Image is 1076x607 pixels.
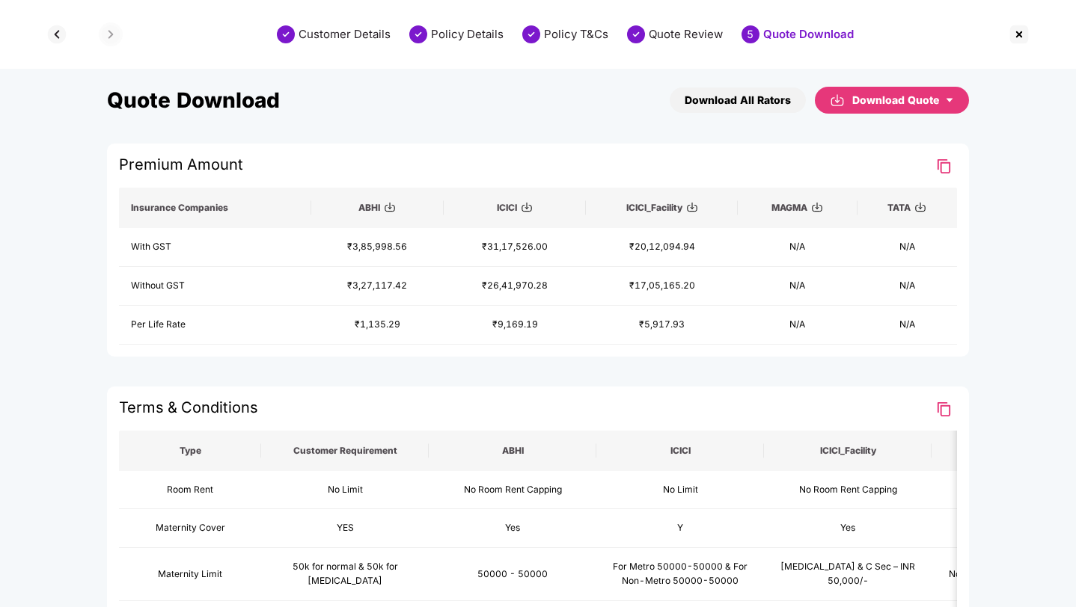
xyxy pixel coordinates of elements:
td: ₹31,17,526.00 [444,228,586,267]
div: MAGMA [750,202,846,214]
div: No Limit [273,483,417,497]
div: TATA [869,202,945,214]
img: Clipboard Icon for T&C [935,401,953,418]
img: svg+xml;base64,PHN2ZyBpZD0iRG93bmxvYWQtMzJ4MzIiIHhtbG5zPSJodHRwOi8vd3d3LnczLm9yZy8yMDAwL3N2ZyIgd2... [521,201,533,213]
th: ABHI [429,431,596,471]
div: 50k for normal & 50k for [MEDICAL_DATA] [273,560,417,588]
td: N/A [858,228,957,267]
td: ₹17,05,165.20 [586,267,738,306]
div: Quote Download [763,27,854,42]
td: ₹20,12,094.94 [586,228,738,267]
td: N/A [858,306,957,345]
td: Without GST [119,267,311,306]
img: svg+xml;base64,PHN2ZyBpZD0iU3RlcC1Eb25lLTMyeDMyIiB4bWxucz0iaHR0cDovL3d3dy53My5vcmcvMjAwMC9zdmciIH... [409,25,427,43]
div: Quote Download [107,87,280,113]
div: No Room Rent Capping [776,483,920,497]
td: N/A [738,306,858,345]
div: Y [608,521,752,535]
td: Maternity Cover [119,509,261,548]
div: Download Quote [852,92,954,108]
img: svg+xml;base64,PHN2ZyBpZD0iQ3Jvc3MtMzJ4MzIiIHhtbG5zPSJodHRwOi8vd3d3LnczLm9yZy8yMDAwL3N2ZyIgd2lkdG... [1007,22,1031,46]
td: ₹9,169.19 [444,306,586,345]
td: ₹3,85,998.56 [311,228,444,267]
img: svg+xml;base64,PHN2ZyBpZD0iU3RlcC1Eb25lLTMyeDMyIiB4bWxucz0iaHR0cDovL3d3dy53My5vcmcvMjAwMC9zdmciIH... [522,25,540,43]
div: ABHI [323,202,432,214]
img: svg+xml;base64,PHN2ZyBpZD0iRG93bmxvYWQtMzJ4MzIiIHhtbG5zPSJodHRwOi8vd3d3LnczLm9yZy8yMDAwL3N2ZyIgd2... [384,201,396,213]
img: svg+xml;base64,PHN2ZyBpZD0iRG93bmxvYWQtMzJ4MzIiIHhtbG5zPSJodHRwOi8vd3d3LnczLm9yZy8yMDAwL3N2ZyIgd2... [830,91,845,109]
td: N/A [738,228,858,267]
th: Type [119,431,261,471]
td: N/A [858,267,957,306]
span: Terms & Conditions [119,398,258,424]
th: ICICI_Facility [764,431,932,471]
td: N/A [738,267,858,306]
th: ICICI [596,431,764,471]
div: ICICI [456,202,574,214]
th: Customer Requirement [261,431,429,471]
img: svg+xml;base64,PHN2ZyBpZD0iU3RlcC1Eb25lLTMyeDMyIiB4bWxucz0iaHR0cDovL3d3dy53My5vcmcvMjAwMC9zdmciIH... [627,25,645,43]
div: Download All Rators [685,92,791,108]
img: svg+xml;base64,PHN2ZyBpZD0iQmFjay0zMngzMiIgeG1sbnM9Imh0dHA6Ly93d3cudzMub3JnLzIwMDAvc3ZnIiB3aWR0aD... [45,22,69,46]
span: caret-down [945,96,954,105]
td: ₹26,41,970.28 [444,267,586,306]
td: With GST [119,228,311,267]
div: 5 [742,25,759,43]
td: ₹1,135.29 [311,306,444,345]
div: Yes [776,521,920,535]
div: For Metro 50000-50000 & For Non-Metro 50000-50000 [608,560,752,588]
td: Maternity Limit [119,548,261,601]
img: svg+xml;base64,PHN2ZyBpZD0iRG93bmxvYWQtMzJ4MzIiIHhtbG5zPSJodHRwOi8vd3d3LnczLm9yZy8yMDAwL3N2ZyIgd2... [811,201,823,213]
td: Per Life Rate [119,306,311,345]
img: svg+xml;base64,PHN2ZyBpZD0iU3RlcC1Eb25lLTMyeDMyIiB4bWxucz0iaHR0cDovL3d3dy53My5vcmcvMjAwMC9zdmciIH... [277,25,295,43]
th: Insurance Companies [119,188,311,228]
img: Clipboard Icon [935,158,953,175]
img: svg+xml;base64,PHN2ZyBpZD0iRG93bmxvYWQtMzJ4MzIiIHhtbG5zPSJodHRwOi8vd3d3LnczLm9yZy8yMDAwL3N2ZyIgd2... [914,201,926,213]
div: YES [273,521,417,535]
div: Policy T&Cs [544,27,608,42]
div: [MEDICAL_DATA] & C Sec – INR 50,000/- [776,560,920,588]
div: Yes [441,521,584,535]
div: Policy Details [431,27,504,42]
div: ICICI_Facility [598,202,726,214]
span: Premium Amount [119,155,243,181]
img: svg+xml;base64,PHN2ZyBpZD0iRG93bmxvYWQtMzJ4MzIiIHhtbG5zPSJodHRwOi8vd3d3LnczLm9yZy8yMDAwL3N2ZyIgd2... [686,201,698,213]
div: No Limit [608,483,752,497]
td: ₹5,917.93 [586,306,738,345]
div: Quote Review [649,27,723,42]
div: Customer Details [299,27,391,42]
td: Room Rent [119,471,261,510]
td: ₹3,27,117.42 [311,267,444,306]
div: 50000 - 50000 [441,567,584,582]
div: No Room Rent Capping [441,483,584,497]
